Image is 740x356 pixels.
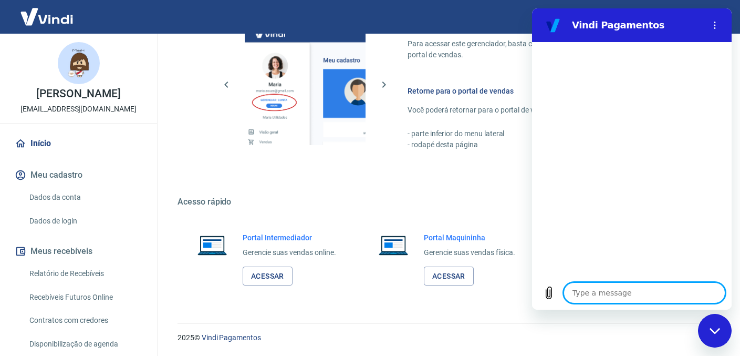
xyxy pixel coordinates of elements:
p: [PERSON_NAME] [36,88,120,99]
p: Você poderá retornar para o portal de vendas através das seguintes maneiras: [408,105,690,116]
p: - rodapé desta página [408,139,690,150]
h6: Retorne para o portal de vendas [408,86,690,96]
img: Imagem da dashboard mostrando o botão de gerenciar conta na sidebar no lado esquerdo [245,24,366,145]
iframe: Button to launch messaging window, conversation in progress [698,314,732,348]
button: Meus recebíveis [13,240,144,263]
a: Dados da conta [25,187,144,208]
a: Recebíveis Futuros Online [25,287,144,308]
a: Acessar [424,267,474,286]
h6: Portal Intermediador [243,232,336,243]
img: Imagem de um notebook aberto [190,232,234,258]
img: Vindi [13,1,81,33]
a: Dados de login [25,210,144,232]
a: Relatório de Recebíveis [25,263,144,284]
a: Disponibilização de agenda [25,333,144,355]
h5: Acesso rápido [178,197,715,207]
a: Contratos com credores [25,310,144,331]
a: Acessar [243,267,293,286]
img: 019012a4-fcd3-41fe-8e2a-c52b22395a80.jpeg [58,42,100,84]
iframe: Messaging window [532,8,732,310]
img: Imagem de um notebook aberto [371,232,415,258]
p: Gerencie suas vendas online. [243,247,336,258]
button: Sair [690,7,727,27]
p: - parte inferior do menu lateral [408,128,690,139]
a: Vindi Pagamentos [202,333,261,342]
p: [EMAIL_ADDRESS][DOMAIN_NAME] [20,104,137,115]
p: Para acessar este gerenciador, basta clicar em “Gerenciar conta” no menu lateral do portal de ven... [408,38,690,60]
a: Início [13,132,144,155]
p: 2025 © [178,332,715,343]
button: Meu cadastro [13,164,144,187]
h6: Portal Maquininha [424,232,515,243]
p: Gerencie suas vendas física. [424,247,515,258]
